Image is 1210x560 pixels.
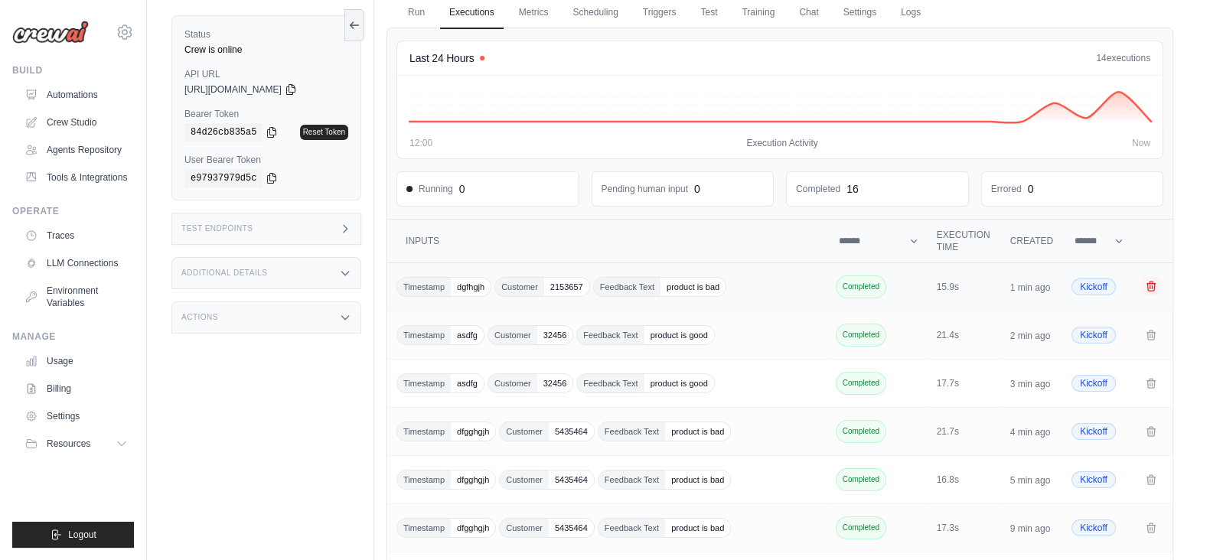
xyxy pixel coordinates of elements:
span: 14 [1096,53,1106,63]
span: Feedback Text [577,374,644,392]
button: Resources [18,431,134,456]
span: Logout [68,529,96,541]
span: product is bad [665,470,730,489]
span: Customer [495,278,544,296]
a: Agents Repository [18,138,134,162]
span: Timestamp [397,519,451,537]
a: Billing [18,376,134,401]
div: 0 [694,181,700,197]
span: 5435464 [549,470,594,489]
span: 5435464 [549,422,594,441]
span: Completed [836,468,886,491]
span: Timestamp [397,326,451,344]
dd: Completed [796,183,840,195]
span: 32456 [537,374,573,392]
div: 21.7s [937,425,992,438]
div: 17.3s [937,522,992,534]
span: 32456 [537,326,573,344]
code: 84d26cb835a5 [184,123,263,142]
img: Logo [12,21,89,44]
a: Reset Token [300,125,348,140]
span: Customer [500,519,549,537]
div: 17.7s [937,377,992,389]
div: executions [1096,52,1150,64]
span: 2153657 [544,278,589,296]
span: product is good [644,326,714,344]
span: Kickoff [1071,327,1116,343]
span: Kickoff [1071,278,1116,295]
a: Usage [18,349,134,373]
time: 2 min ago [1010,330,1051,341]
span: Customer [500,422,549,441]
span: Timestamp [397,278,451,296]
a: Traces [18,223,134,248]
div: 21.4s [937,329,992,341]
div: 0 [1028,181,1034,197]
th: Inputs [387,220,830,263]
dd: Pending human input [602,183,688,195]
span: Completed [836,372,886,395]
div: 16.8s [937,474,992,486]
span: Feedback Text [598,519,665,537]
span: Completed [836,275,886,298]
span: Kickoff [1071,519,1116,536]
label: Bearer Token [184,108,348,120]
div: Crew is online [184,44,348,56]
a: Tools & Integrations [18,165,134,190]
span: asdfg [451,326,484,344]
iframe: Chat Widget [1133,487,1210,560]
button: Logout [12,522,134,548]
span: Feedback Text [594,278,660,296]
time: 4 min ago [1010,427,1051,438]
span: Kickoff [1071,375,1116,392]
span: product is bad [660,278,726,296]
span: Completed [836,420,886,443]
time: 9 min ago [1010,523,1051,534]
span: dfgghgjh [451,519,495,537]
span: product is bad [665,519,730,537]
span: 5435464 [549,519,594,537]
time: 1 min ago [1010,282,1051,293]
div: Build [12,64,134,77]
span: Now [1132,137,1150,149]
a: Crew Studio [18,110,134,135]
h3: Actions [181,313,218,322]
span: Timestamp [397,374,451,392]
div: 16 [846,181,859,197]
div: 15.9s [937,281,992,293]
label: Status [184,28,348,41]
h3: Test Endpoints [181,224,253,233]
h3: Additional Details [181,269,267,278]
span: Completed [836,516,886,539]
span: 12:00 [409,137,432,149]
span: Feedback Text [577,326,644,344]
span: Kickoff [1071,471,1116,488]
span: product is good [644,374,714,392]
th: Created [1001,220,1062,263]
a: Environment Variables [18,278,134,315]
div: Manage [12,330,134,343]
span: Customer [488,326,537,344]
span: Timestamp [397,422,451,441]
time: 5 min ago [1010,475,1051,486]
label: API URL [184,68,348,80]
span: dgfhgjh [451,278,491,296]
span: Completed [836,324,886,347]
span: [URL][DOMAIN_NAME] [184,83,282,96]
span: Kickoff [1071,423,1116,440]
span: Running [406,183,453,195]
span: Customer [500,470,549,489]
span: Feedback Text [598,470,665,489]
span: Feedback Text [598,422,665,441]
span: product is bad [665,422,730,441]
th: Execution Time [928,220,1001,263]
span: dfgghgjh [451,422,495,441]
a: Automations [18,83,134,107]
div: 0 [459,181,465,197]
span: Execution Activity [746,137,817,149]
span: Timestamp [397,470,451,489]
span: Resources [47,438,90,450]
label: User Bearer Token [184,154,348,166]
time: 3 min ago [1010,379,1051,389]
